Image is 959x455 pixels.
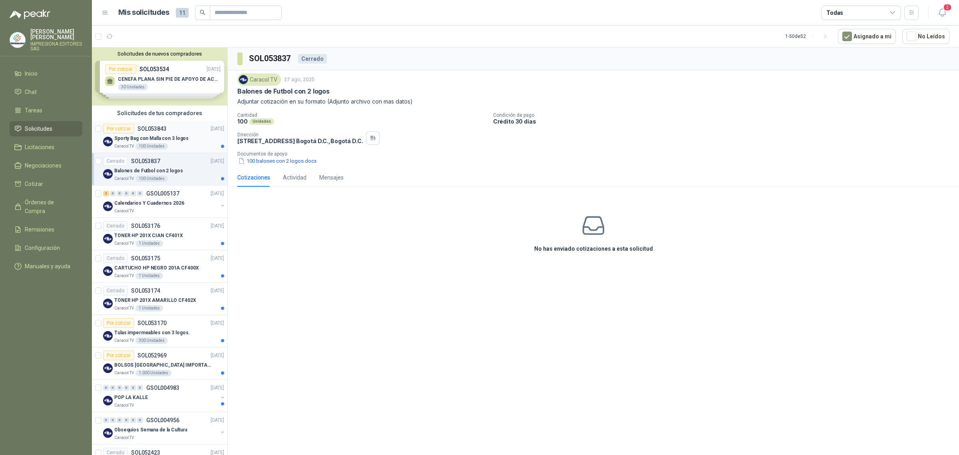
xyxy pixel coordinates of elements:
img: Company Logo [103,266,113,276]
p: TONER HP 201X CIAN CF401X [114,232,183,239]
a: Negociaciones [10,158,82,173]
p: IMPRESIONA EDITORES SAS [30,42,82,51]
div: 1 Unidades [135,305,163,311]
a: Chat [10,84,82,100]
img: Company Logo [103,331,113,341]
span: Chat [25,88,37,96]
a: Licitaciones [10,140,82,155]
p: Obsequios Semana de la Cultura [114,426,187,434]
div: 100 Unidades [135,143,168,150]
span: search [200,10,205,15]
div: 0 [110,191,116,196]
div: Cotizaciones [237,173,270,182]
h3: No has enviado cotizaciones a esta solicitud [534,244,653,253]
p: Documentos de apoyo [237,151,956,157]
img: Company Logo [10,32,25,48]
img: Company Logo [103,428,113,438]
img: Company Logo [103,234,113,243]
div: Cerrado [103,221,128,231]
div: 0 [123,417,129,423]
div: 0 [137,191,143,196]
a: Cotizar [10,176,82,192]
img: Company Logo [103,363,113,373]
img: Company Logo [103,299,113,308]
p: Caracol TV [114,435,134,441]
p: 100 [237,118,248,125]
h1: Mis solicitudes [118,7,169,18]
p: Tulas impermeables con 3 logos. [114,329,190,337]
div: 0 [137,417,143,423]
p: SOL053175 [131,255,160,261]
p: Caracol TV [114,305,134,311]
div: 0 [103,417,109,423]
p: SOL053170 [137,320,167,326]
div: Solicitudes de nuevos compradoresPor cotizarSOL053534[DATE] CENEFA PLANA SIN PIE DE APOYO DE ACUE... [92,48,227,106]
p: Caracol TV [114,370,134,376]
p: Caracol TV [114,176,134,182]
p: 27 ago, 2025 [284,76,314,84]
div: 1.000 Unidades [135,370,171,376]
div: Cerrado [103,156,128,166]
a: Manuales y ayuda [10,259,82,274]
a: Configuración [10,240,82,255]
p: [DATE] [211,384,224,392]
p: Caracol TV [114,240,134,247]
p: [DATE] [211,255,224,262]
span: Negociaciones [25,161,62,170]
a: Tareas [10,103,82,118]
span: Órdenes de Compra [25,198,75,216]
div: 0 [103,385,109,391]
div: Por cotizar [103,124,134,134]
div: Actividad [283,173,306,182]
p: Calendarios Y Cuadernos 2026 [114,200,184,207]
p: [DATE] [211,319,224,327]
a: CerradoSOL053174[DATE] Company LogoTONER HP 201X AMARILLO CF402XCaracol TV1 Unidades [92,283,227,315]
span: Inicio [25,69,38,78]
p: Caracol TV [114,337,134,344]
p: [STREET_ADDRESS] Bogotá D.C. , Bogotá D.C. [237,138,363,144]
h3: SOL053837 [249,52,292,65]
img: Company Logo [103,169,113,179]
p: [DATE] [211,190,224,198]
p: SOL053843 [137,126,167,132]
div: 0 [123,191,129,196]
a: CerradoSOL053837[DATE] Company LogoBalones de Futbol con 2 logosCaracol TV100 Unidades [92,153,227,186]
div: Todas [826,8,843,17]
div: 0 [130,191,136,196]
p: Condición de pago [493,112,956,118]
div: 0 [110,385,116,391]
p: Dirección [237,132,363,138]
a: Remisiones [10,222,82,237]
a: Órdenes de Compra [10,195,82,219]
div: 0 [130,385,136,391]
span: Manuales y ayuda [25,262,70,271]
div: 1 Unidades [135,273,163,279]
a: Solicitudes [10,121,82,136]
p: SOL053174 [131,288,160,293]
p: [PERSON_NAME] [PERSON_NAME] [30,29,82,40]
div: Mensajes [319,173,344,182]
div: Por cotizar [103,351,134,360]
div: 3 [103,191,109,196]
p: Caracol TV [114,273,134,279]
div: Caracol TV [237,74,281,86]
p: Sporty Bag con Malla con 3 logos [114,135,189,142]
p: Balones de Futbol con 2 logos [237,87,330,96]
p: [DATE] [211,352,224,359]
div: 100 Unidades [135,176,168,182]
p: Crédito 30 días [493,118,956,125]
div: Cerrado [298,54,327,64]
p: Caracol TV [114,402,134,409]
p: [DATE] [211,158,224,165]
img: Company Logo [103,202,113,211]
p: CARTUCHO HP NEGRO 201A CF400X [114,264,199,272]
button: 100 balones con 2 logos.docx [237,157,318,165]
p: Adjuntar cotización en su formato (Adjunto archivo con mas datos) [237,97,949,106]
button: Asignado a mi [838,29,896,44]
p: Caracol TV [114,143,134,150]
p: GSOL005137 [146,191,179,196]
a: 3 0 0 0 0 0 GSOL005137[DATE] Company LogoCalendarios Y Cuadernos 2026Caracol TV [103,189,226,214]
div: 0 [123,385,129,391]
span: 2 [943,4,952,11]
a: Por cotizarSOL053170[DATE] Company LogoTulas impermeables con 3 logos.Caracol TV300 Unidades [92,315,227,347]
